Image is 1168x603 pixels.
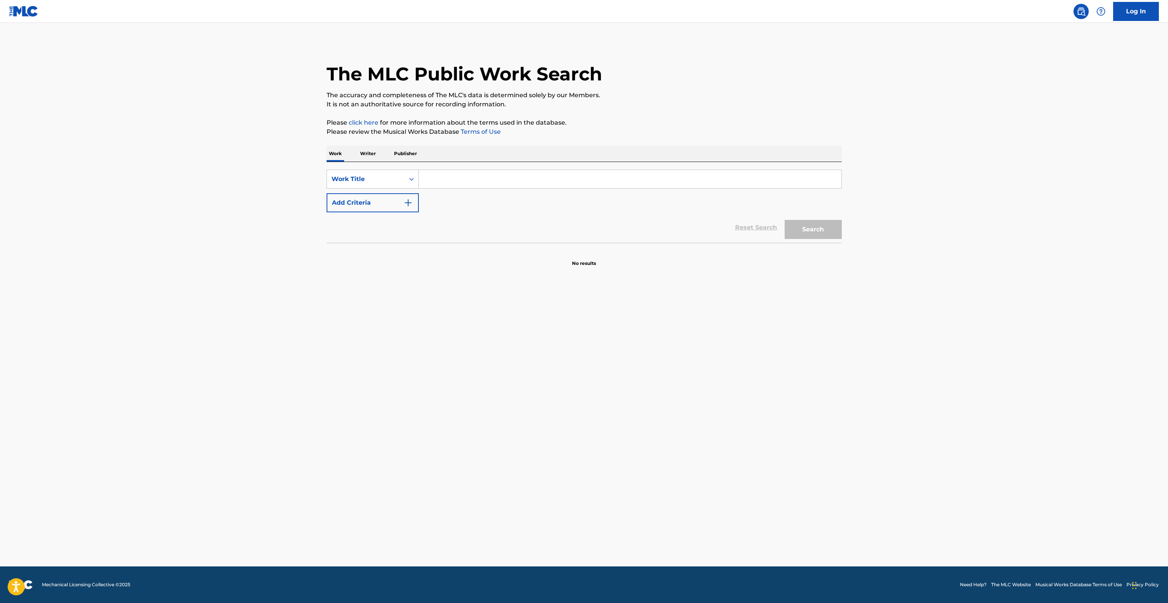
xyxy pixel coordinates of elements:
img: help [1096,7,1106,16]
a: Privacy Policy [1126,581,1159,588]
div: Work Title [332,175,400,184]
form: Search Form [327,170,842,243]
a: The MLC Website [991,581,1031,588]
p: Writer [358,146,378,162]
div: Help [1093,4,1109,19]
img: 9d2ae6d4665cec9f34b9.svg [404,198,413,207]
p: No results [572,251,596,267]
div: Drag [1132,574,1137,597]
a: Log In [1113,2,1159,21]
a: Musical Works Database Terms of Use [1035,581,1122,588]
span: Mechanical Licensing Collective © 2025 [42,581,130,588]
a: Terms of Use [459,128,501,135]
a: Public Search [1073,4,1089,19]
p: Publisher [392,146,419,162]
p: The accuracy and completeness of The MLC's data is determined solely by our Members. [327,91,842,100]
a: Need Help? [960,581,987,588]
p: It is not an authoritative source for recording information. [327,100,842,109]
img: MLC Logo [9,6,38,17]
p: Work [327,146,344,162]
a: click here [349,119,378,126]
img: logo [9,580,33,589]
button: Add Criteria [327,193,419,212]
p: Please for more information about the terms used in the database. [327,118,842,127]
iframe: Chat Widget [1130,566,1168,603]
h1: The MLC Public Work Search [327,63,602,85]
p: Please review the Musical Works Database [327,127,842,136]
img: search [1077,7,1086,16]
